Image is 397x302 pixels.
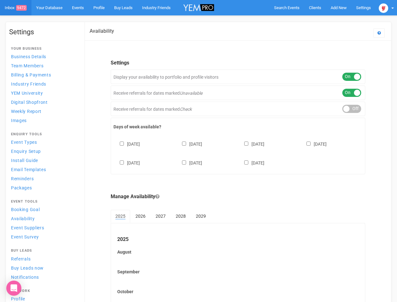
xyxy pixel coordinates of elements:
[113,124,362,130] label: Days of week available?
[9,89,78,97] a: YEM University
[120,142,124,146] input: [DATE]
[9,147,78,155] a: Enquiry Setup
[9,61,78,70] a: Team Members
[11,176,34,181] span: Reminders
[331,5,347,10] span: Add New
[11,207,40,212] span: Booking Goal
[11,118,27,123] span: Images
[11,216,35,221] span: Availability
[11,100,48,105] span: Digital Shopfront
[11,72,51,77] span: Billing & Payments
[176,159,202,166] label: [DATE]
[9,80,78,88] a: Industry Friends
[238,140,264,147] label: [DATE]
[11,149,41,154] span: Enquiry Setup
[6,281,21,296] div: Open Intercom Messenger
[117,269,359,275] label: September
[244,142,248,146] input: [DATE]
[9,70,78,79] a: Billing & Payments
[9,254,78,263] a: Referrals
[120,160,124,165] input: [DATE]
[182,142,186,146] input: [DATE]
[180,91,202,96] em: Unavailable
[9,174,78,183] a: Reminders
[113,140,140,147] label: [DATE]
[9,52,78,61] a: Business Details
[9,98,78,106] a: Digital Shopfront
[244,160,248,165] input: [DATE]
[306,142,311,146] input: [DATE]
[9,223,78,232] a: Event Suppliers
[9,205,78,214] a: Booking Goal
[11,167,46,172] span: Email Templates
[90,28,114,34] h2: Availability
[176,140,202,147] label: [DATE]
[113,159,140,166] label: [DATE]
[11,54,46,59] span: Business Details
[11,47,76,51] h4: Your Business
[238,159,264,166] label: [DATE]
[16,5,27,11] span: 9472
[171,210,190,222] a: 2028
[9,138,78,146] a: Event Types
[111,102,365,116] div: Receive referrals for dates marked
[11,63,43,68] span: Team Members
[9,273,78,281] a: Notifications
[309,5,321,10] span: Clients
[180,107,192,112] em: Check
[111,193,365,200] legend: Manage Availability
[9,183,78,192] a: Packages
[9,116,78,125] a: Images
[191,210,211,222] a: 2029
[11,200,76,204] h4: Event Tools
[9,232,78,241] a: Event Survey
[11,234,39,239] span: Event Survey
[117,249,359,255] label: August
[11,275,39,280] span: Notifications
[117,236,359,243] legend: 2025
[11,225,44,230] span: Event Suppliers
[151,210,170,222] a: 2027
[11,249,76,253] h4: Buy Leads
[131,210,150,222] a: 2026
[111,86,365,100] div: Receive referrals for dates marked
[9,107,78,115] a: Weekly Report
[9,165,78,174] a: Email Templates
[11,158,38,163] span: Install Guide
[9,214,78,223] a: Availability
[11,185,32,190] span: Packages
[111,210,130,223] a: 2025
[11,289,76,293] h4: Network
[11,140,37,145] span: Event Types
[9,156,78,165] a: Install Guide
[379,3,388,13] img: open-uri20250107-2-1pbi2ie
[300,140,327,147] label: [DATE]
[182,160,186,165] input: [DATE]
[11,132,76,136] h4: Enquiry Tools
[111,59,365,67] legend: Settings
[11,109,41,114] span: Weekly Report
[117,288,359,295] label: October
[9,264,78,272] a: Buy Leads now
[274,5,300,10] span: Search Events
[9,28,78,36] h1: Settings
[11,91,43,96] span: YEM University
[111,70,365,84] div: Display your availability to portfolio and profile visitors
